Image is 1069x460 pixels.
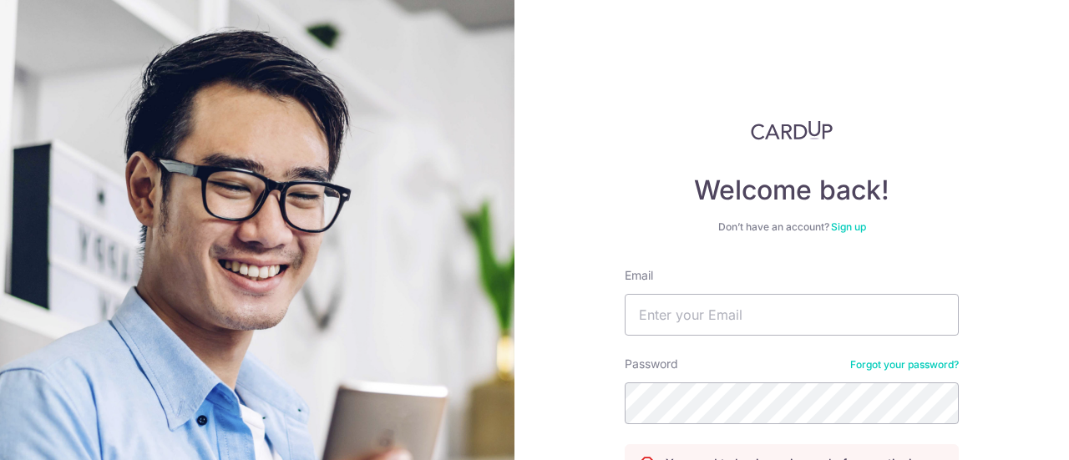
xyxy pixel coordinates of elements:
[625,356,678,372] label: Password
[625,220,959,234] div: Don’t have an account?
[831,220,866,233] a: Sign up
[850,358,959,372] a: Forgot your password?
[625,294,959,336] input: Enter your Email
[625,267,653,284] label: Email
[751,120,833,140] img: CardUp Logo
[625,174,959,207] h4: Welcome back!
